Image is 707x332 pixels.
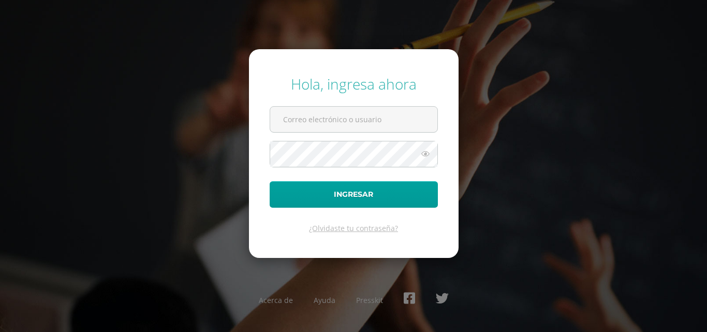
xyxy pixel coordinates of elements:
[259,295,293,305] a: Acerca de
[270,107,437,132] input: Correo electrónico o usuario
[270,74,438,94] div: Hola, ingresa ahora
[356,295,383,305] a: Presskit
[270,181,438,208] button: Ingresar
[309,223,398,233] a: ¿Olvidaste tu contraseña?
[314,295,335,305] a: Ayuda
